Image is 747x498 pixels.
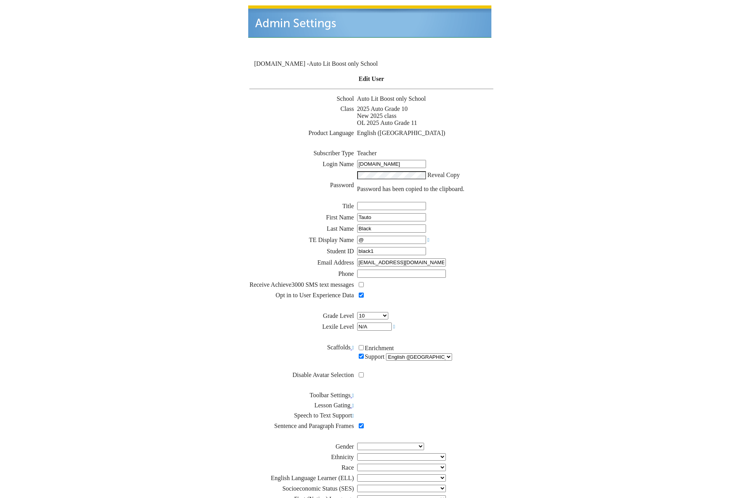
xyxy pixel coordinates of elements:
[249,171,356,201] td: Password
[249,235,356,246] td: TE Display Name
[249,224,356,235] td: Last Name
[249,129,356,139] td: Product Language
[357,95,495,104] td: Auto Lit Boost only School
[249,281,356,290] td: Receive Achieve3000 SMS text messages
[254,60,400,67] td: [DOMAIN_NAME] -
[309,60,378,67] nobr: Auto Lit Boost only School
[249,202,356,212] td: Title
[357,149,495,159] td: Teacher
[249,258,356,268] td: Email Address
[249,371,356,381] td: Disable Avatar Selection
[446,172,460,178] span: Copy
[249,391,356,401] td: Toolbar Settings
[248,5,491,38] img: header
[249,442,356,452] td: Gender
[249,344,356,370] td: Scaffolds
[249,412,356,421] td: Speech to Text Support
[357,129,495,139] td: English ([GEOGRAPHIC_DATA])
[249,422,356,431] td: Sentence and Paragraph Frames
[357,352,493,361] div: Support
[249,463,356,473] td: Race
[249,105,356,128] td: Class
[428,172,445,178] span: Reveal
[249,291,356,301] td: Opt in to User Experience Data
[249,402,356,411] td: Lesson Gating
[249,247,356,257] td: Student ID
[359,75,384,82] b: Edit User
[249,484,356,494] td: Socioeconomic Status (SES)
[249,213,356,223] td: First Name
[249,453,356,463] td: Ethnicity
[249,95,356,104] td: School
[249,149,356,159] td: Subscriber Type
[249,322,356,333] td: Lexile Level
[249,160,356,170] td: Login Name
[357,186,493,193] p: Password has been copied to the clipboard.
[357,105,495,128] td: 2025 Auto Grade 10 New 2025 class OL 2025 Auto Grade 11
[249,269,356,280] td: Phone
[249,474,356,484] td: English Language Learner (ELL)
[357,344,493,352] div: Enrichment
[249,312,356,321] td: Grade Level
